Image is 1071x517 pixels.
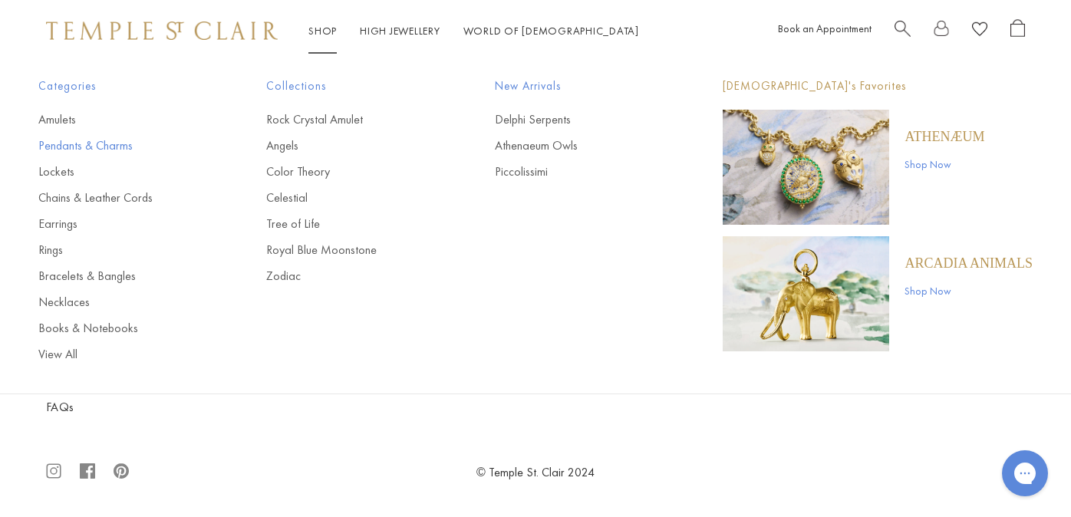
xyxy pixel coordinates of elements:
[46,399,222,416] a: FAQs
[266,189,433,206] a: Celestial
[266,242,433,258] a: Royal Blue Moonstone
[266,268,433,285] a: Zodiac
[38,77,205,96] span: Categories
[476,464,595,480] a: © Temple St. Clair 2024
[495,137,661,154] a: Athenaeum Owls
[308,24,337,38] a: ShopShop
[38,320,205,337] a: Books & Notebooks
[38,163,205,180] a: Lockets
[38,216,205,232] a: Earrings
[723,77,1033,96] p: [DEMOGRAPHIC_DATA]'s Favorites
[495,163,661,180] a: Piccolissimi
[308,21,639,41] nav: Main navigation
[778,21,872,35] a: Book an Appointment
[463,24,639,38] a: World of [DEMOGRAPHIC_DATA]World of [DEMOGRAPHIC_DATA]
[266,111,433,128] a: Rock Crystal Amulet
[495,111,661,128] a: Delphi Serpents
[495,77,661,96] span: New Arrivals
[266,216,433,232] a: Tree of Life
[38,294,205,311] a: Necklaces
[972,19,987,43] a: View Wishlist
[266,137,433,154] a: Angels
[1010,19,1025,43] a: Open Shopping Bag
[38,242,205,258] a: Rings
[38,189,205,206] a: Chains & Leather Cords
[266,163,433,180] a: Color Theory
[38,111,205,128] a: Amulets
[38,137,205,154] a: Pendants & Charms
[38,268,205,285] a: Bracelets & Bangles
[46,21,278,40] img: Temple St. Clair
[905,282,1033,299] a: Shop Now
[905,156,984,173] a: Shop Now
[360,24,440,38] a: High JewelleryHigh Jewellery
[38,346,205,363] a: View All
[905,255,1033,272] a: ARCADIA ANIMALS
[994,445,1056,502] iframe: Gorgias live chat messenger
[905,128,984,145] a: Athenæum
[895,19,911,43] a: Search
[266,77,433,96] span: Collections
